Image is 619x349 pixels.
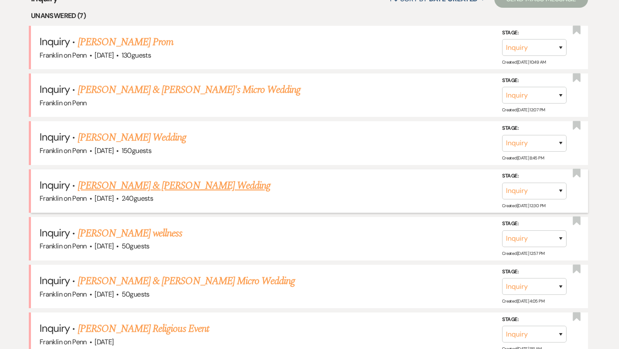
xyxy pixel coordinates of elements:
[40,35,70,48] span: Inquiry
[502,298,544,304] span: Created: [DATE] 4:05 PM
[78,178,270,193] a: [PERSON_NAME] & [PERSON_NAME] Wedding
[40,321,70,335] span: Inquiry
[40,194,87,203] span: Franklin on Penn
[31,10,588,21] li: Unanswered (7)
[40,274,70,287] span: Inquiry
[95,337,113,346] span: [DATE]
[502,315,567,325] label: Stage:
[78,226,183,241] a: [PERSON_NAME] wellness
[40,83,70,96] span: Inquiry
[78,82,301,98] a: [PERSON_NAME] & [PERSON_NAME]'s Micro Wedding
[40,146,87,155] span: Franklin on Penn
[40,290,87,299] span: Franklin on Penn
[502,59,545,65] span: Created: [DATE] 10:49 AM
[122,194,153,203] span: 240 guests
[40,51,87,60] span: Franklin on Penn
[502,107,545,113] span: Created: [DATE] 12:07 PM
[40,178,70,192] span: Inquiry
[40,242,87,251] span: Franklin on Penn
[502,28,567,38] label: Stage:
[502,155,544,161] span: Created: [DATE] 8:45 PM
[122,51,151,60] span: 130 guests
[40,337,87,346] span: Franklin on Penn
[95,194,113,203] span: [DATE]
[40,98,87,107] span: Franklin on Penn
[78,321,209,337] a: [PERSON_NAME] Religious Event
[78,34,174,50] a: [PERSON_NAME] Prom
[78,130,187,145] a: [PERSON_NAME] Wedding
[502,171,567,181] label: Stage:
[95,242,113,251] span: [DATE]
[502,251,544,256] span: Created: [DATE] 12:57 PM
[95,146,113,155] span: [DATE]
[78,273,295,289] a: [PERSON_NAME] & [PERSON_NAME] Micro Wedding
[95,51,113,60] span: [DATE]
[122,146,151,155] span: 150 guests
[502,203,545,208] span: Created: [DATE] 12:30 PM
[502,124,567,133] label: Stage:
[122,290,150,299] span: 50 guests
[502,76,567,86] label: Stage:
[122,242,150,251] span: 50 guests
[40,226,70,239] span: Inquiry
[502,219,567,229] label: Stage:
[40,130,70,144] span: Inquiry
[502,267,567,276] label: Stage:
[95,290,113,299] span: [DATE]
